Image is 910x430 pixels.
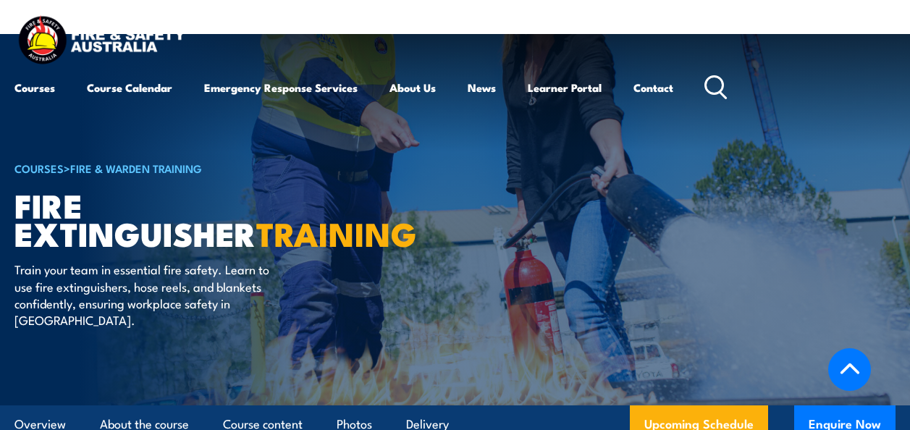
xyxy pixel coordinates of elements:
h1: Fire Extinguisher [14,190,372,247]
p: Train your team in essential fire safety. Learn to use fire extinguishers, hose reels, and blanke... [14,261,279,329]
a: Emergency Response Services [204,70,358,105]
a: Contact [633,70,673,105]
a: Course Calendar [87,70,172,105]
a: Fire & Warden Training [70,160,202,176]
a: Courses [14,70,55,105]
a: COURSES [14,160,64,176]
a: About Us [389,70,436,105]
strong: TRAINING [256,208,417,258]
a: News [468,70,496,105]
a: Learner Portal [528,70,602,105]
h6: > [14,159,372,177]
